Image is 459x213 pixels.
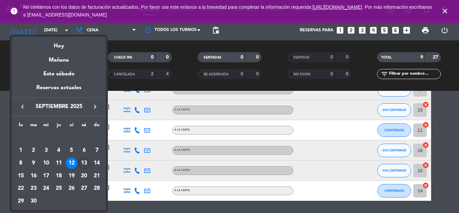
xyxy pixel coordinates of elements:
td: 12 de septiembre de 2025 [65,157,78,170]
div: Reservas actuales [12,83,106,97]
div: 8 [15,157,27,169]
div: 3 [40,145,52,156]
td: SEP. [14,132,103,144]
div: 22 [15,183,27,194]
td: 7 de septiembre de 2025 [90,144,103,157]
div: 17 [40,170,52,182]
td: 29 de septiembre de 2025 [14,195,27,208]
th: martes [27,121,40,132]
div: 10 [40,157,52,169]
td: 28 de septiembre de 2025 [90,182,103,195]
td: 17 de septiembre de 2025 [40,170,52,182]
th: miércoles [40,121,52,132]
td: 8 de septiembre de 2025 [14,157,27,170]
div: 2 [28,145,39,156]
th: sábado [78,121,91,132]
td: 9 de septiembre de 2025 [27,157,40,170]
th: domingo [90,121,103,132]
div: 14 [91,157,102,169]
div: 29 [15,196,27,207]
div: 28 [91,183,102,194]
td: 14 de septiembre de 2025 [90,157,103,170]
td: 22 de septiembre de 2025 [14,182,27,195]
td: 18 de septiembre de 2025 [52,170,65,182]
div: 4 [53,145,65,156]
td: 13 de septiembre de 2025 [78,157,91,170]
td: 23 de septiembre de 2025 [27,182,40,195]
button: keyboard_arrow_right [89,102,101,111]
button: keyboard_arrow_left [16,102,29,111]
div: 12 [66,157,77,169]
td: 11 de septiembre de 2025 [52,157,65,170]
td: 24 de septiembre de 2025 [40,182,52,195]
td: 25 de septiembre de 2025 [52,182,65,195]
div: 27 [78,183,90,194]
td: 15 de septiembre de 2025 [14,170,27,182]
td: 4 de septiembre de 2025 [52,144,65,157]
td: 16 de septiembre de 2025 [27,170,40,182]
div: 9 [28,157,39,169]
div: 1 [15,145,27,156]
i: keyboard_arrow_right [91,103,99,111]
div: 30 [28,196,39,207]
div: 18 [53,170,65,182]
td: 19 de septiembre de 2025 [65,170,78,182]
div: Este sábado [12,65,106,83]
div: Hoy [12,37,106,50]
div: 5 [66,145,77,156]
div: Mañana [12,51,106,65]
div: 11 [53,157,65,169]
td: 21 de septiembre de 2025 [90,170,103,182]
td: 3 de septiembre de 2025 [40,144,52,157]
i: keyboard_arrow_left [18,103,27,111]
th: jueves [52,121,65,132]
span: septiembre 2025 [29,102,89,111]
th: viernes [65,121,78,132]
div: 26 [66,183,77,194]
td: 20 de septiembre de 2025 [78,170,91,182]
td: 27 de septiembre de 2025 [78,182,91,195]
td: 30 de septiembre de 2025 [27,195,40,208]
th: lunes [14,121,27,132]
div: 25 [53,183,65,194]
td: 5 de septiembre de 2025 [65,144,78,157]
div: 16 [28,170,39,182]
div: 19 [66,170,77,182]
div: 6 [78,145,90,156]
td: 10 de septiembre de 2025 [40,157,52,170]
td: 1 de septiembre de 2025 [14,144,27,157]
div: 13 [78,157,90,169]
div: 21 [91,170,102,182]
div: 7 [91,145,102,156]
td: 2 de septiembre de 2025 [27,144,40,157]
div: 23 [28,183,39,194]
div: 24 [40,183,52,194]
div: 15 [15,170,27,182]
td: 26 de septiembre de 2025 [65,182,78,195]
td: 6 de septiembre de 2025 [78,144,91,157]
div: 20 [78,170,90,182]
